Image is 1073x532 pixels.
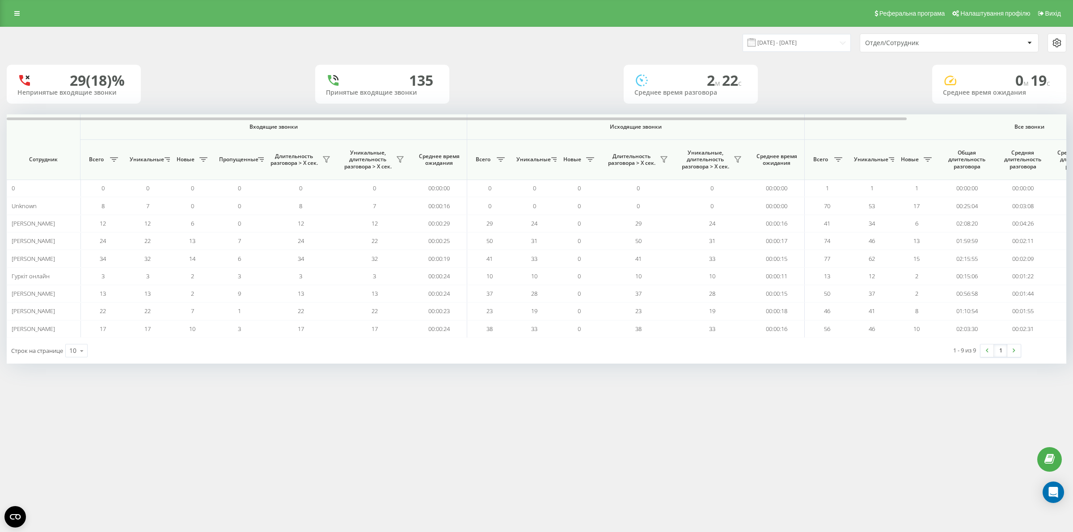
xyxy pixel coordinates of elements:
[268,153,320,167] span: Длительность разговора > Х сек.
[174,156,197,163] span: Новые
[1023,78,1031,88] span: м
[299,202,302,210] span: 8
[749,215,805,232] td: 00:00:16
[606,153,657,167] span: Длительность разговора > Х сек.
[561,156,583,163] span: Новые
[144,307,151,315] span: 22
[531,325,537,333] span: 33
[100,325,106,333] span: 17
[70,72,125,89] div: 29 (18)%
[913,255,920,263] span: 15
[238,202,241,210] span: 0
[488,123,784,130] span: Исходящие звонки
[219,156,255,163] span: Пропущенные
[995,320,1051,338] td: 00:02:31
[953,346,976,355] div: 1 - 9 из 9
[715,78,722,88] span: м
[101,184,105,192] span: 0
[411,197,467,214] td: 00:00:16
[411,180,467,197] td: 00:00:00
[995,180,1051,197] td: 00:00:00
[869,202,875,210] span: 53
[578,289,581,297] span: 0
[238,307,241,315] span: 1
[531,307,537,315] span: 19
[191,184,194,192] span: 0
[146,272,149,280] span: 3
[238,289,241,297] span: 9
[915,219,918,227] span: 6
[869,307,875,315] span: 41
[824,255,830,263] span: 77
[915,272,918,280] span: 2
[635,289,642,297] span: 37
[411,320,467,338] td: 00:00:24
[578,272,581,280] span: 0
[101,202,105,210] span: 8
[101,272,105,280] span: 3
[1045,10,1061,17] span: Вихід
[189,325,195,333] span: 10
[749,250,805,267] td: 00:00:15
[191,272,194,280] span: 2
[879,10,945,17] span: Реферальна програма
[578,237,581,245] span: 0
[824,237,830,245] span: 74
[189,237,195,245] span: 13
[299,184,302,192] span: 0
[915,307,918,315] span: 8
[869,325,875,333] span: 46
[709,255,715,263] span: 33
[12,289,55,297] span: [PERSON_NAME]
[939,268,995,285] td: 00:15:06
[709,325,715,333] span: 33
[738,78,742,88] span: c
[411,250,467,267] td: 00:00:19
[298,255,304,263] span: 34
[299,272,302,280] span: 3
[12,202,37,210] span: Unknown
[411,268,467,285] td: 00:00:24
[100,237,106,245] span: 24
[939,215,995,232] td: 02:08:20
[144,255,151,263] span: 32
[578,307,581,315] span: 0
[943,89,1056,96] div: Среднее время ожидания
[710,184,714,192] span: 0
[486,289,493,297] span: 37
[238,325,241,333] span: 3
[722,71,742,90] span: 22
[578,202,581,210] span: 0
[326,89,439,96] div: Принятые входящие звонки
[144,237,151,245] span: 22
[946,149,988,170] span: Общая длительность разговора
[870,184,874,192] span: 1
[869,237,875,245] span: 46
[12,184,15,192] span: 0
[824,289,830,297] span: 50
[372,325,378,333] span: 17
[637,184,640,192] span: 0
[488,184,491,192] span: 0
[11,347,63,355] span: Строк на странице
[144,325,151,333] span: 17
[854,156,886,163] span: Уникальные
[373,272,376,280] span: 3
[749,180,805,197] td: 00:00:00
[749,232,805,250] td: 00:00:17
[939,302,995,320] td: 01:10:54
[146,184,149,192] span: 0
[472,156,494,163] span: Всего
[12,272,50,280] span: Гуркіт онлайн
[707,71,722,90] span: 2
[1001,149,1044,170] span: Средняя длительность разговора
[104,123,444,130] span: Входящие звонки
[939,320,995,338] td: 02:03:30
[915,184,918,192] span: 1
[865,39,972,47] div: Отдел/Сотрудник
[372,237,378,245] span: 22
[238,219,241,227] span: 0
[869,289,875,297] span: 37
[824,307,830,315] span: 46
[298,289,304,297] span: 13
